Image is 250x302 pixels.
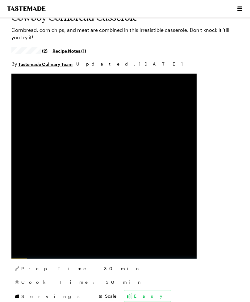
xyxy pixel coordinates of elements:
[11,74,197,259] iframe: Advertisement
[11,48,48,53] a: 4.5/5 stars from 2 reviews
[21,279,143,285] span: Cook Time: 30 min
[6,6,46,11] a: To Tastemade Home Page
[21,266,141,272] span: Prep Time: 30 min
[52,47,86,54] a: Recipe Notes (1)
[11,60,73,68] p: By
[134,293,169,299] span: Easy
[76,61,189,67] span: Updated : [DATE]
[18,61,73,67] a: Tastemade Culinary Team
[42,48,48,54] span: (2)
[11,74,197,259] video-js: Video Player
[99,293,102,299] span: 8
[236,5,244,13] button: Open menu
[21,293,102,300] span: Servings:
[11,26,239,41] p: Cornbread, corn chips, and meat are combined in this irresistible casserole. Don't knock it 'till...
[11,11,239,23] h1: Cowboy Cornbread Casserole
[105,293,116,299] button: Scale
